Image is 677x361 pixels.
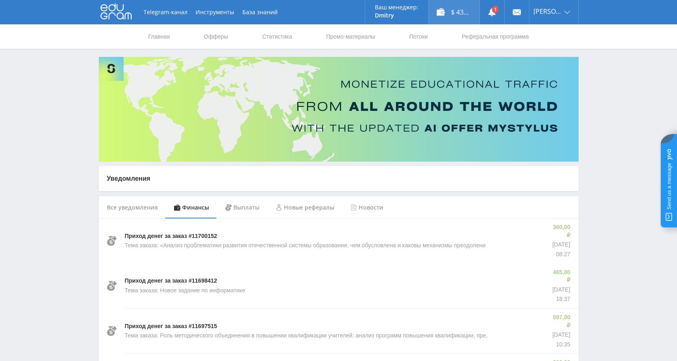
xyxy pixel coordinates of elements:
[408,24,429,49] a: Потоки
[551,313,570,329] p: 597,00 ₽
[342,196,392,219] div: Новости
[551,251,570,259] p: 08:27
[551,223,570,239] p: 360,00 ₽
[217,196,268,219] div: Выплаты
[461,24,530,49] a: Реферальная программа
[268,196,342,219] div: Новые рефералы
[125,332,488,340] p: Тема заказа: Роль методического объединения в повышении квалификации учителей: анализ программ по...
[148,24,171,49] a: Главная
[325,24,376,49] a: Промо-материалы
[551,241,570,249] p: [DATE]
[125,287,245,295] p: Тема заказа: Новое задание по информатике
[166,196,217,219] div: Финансы
[99,57,579,162] img: Banner
[203,24,229,49] a: Офферы
[125,242,486,250] p: Тема заказа: «Анализ проблематики развития отечественной системы образования: чем обусловлена и к...
[551,268,570,284] p: 465,00 ₽
[261,24,293,49] a: Статистика
[99,196,166,219] div: Все уведомления
[125,277,217,285] p: Приход денег за заказ #11698412
[551,286,570,294] p: [DATE]
[533,8,562,15] span: [PERSON_NAME]
[125,232,217,240] p: Приход денег за заказ #11700152
[551,295,570,303] p: 18:37
[551,331,570,339] p: [DATE]
[375,4,418,11] p: Ваш менеджер:
[375,12,418,19] p: Dmitry
[125,322,217,331] p: Приход денег за заказ #11697515
[551,341,570,349] p: 10:35
[107,174,570,183] p: Уведомления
